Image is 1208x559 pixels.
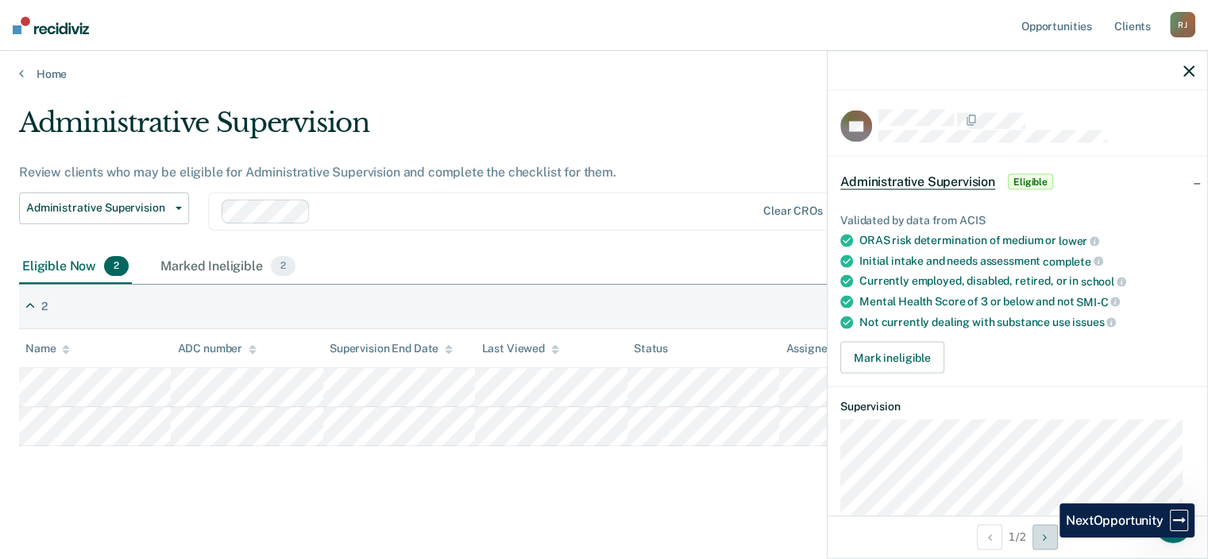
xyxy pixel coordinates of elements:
[1008,174,1053,190] span: Eligible
[481,342,558,355] div: Last Viewed
[828,157,1207,208] div: Administrative SupervisionEligible
[25,342,70,355] div: Name
[634,342,668,355] div: Status
[859,274,1194,289] div: Currently employed, disabled, retired, or in
[271,256,295,277] span: 2
[859,315,1194,329] div: Not currently dealing with substance use
[840,174,995,190] span: Administrative Supervision
[13,17,89,34] img: Recidiviz
[19,165,925,180] div: Review clients who may be eligible for Administrative Supervision and complete the checklist for ...
[177,342,257,355] div: ADC number
[1081,275,1126,288] span: school
[330,342,453,355] div: Supervision End Date
[859,295,1194,309] div: Mental Health Score of 3 or below and not
[41,300,48,313] div: 2
[1059,235,1099,247] span: lower
[859,234,1194,248] div: ORAS risk determination of medium or
[1032,524,1058,549] button: Next Opportunity
[1043,254,1103,267] span: complete
[840,400,1194,413] dt: Supervision
[840,342,944,374] button: Mark ineligible
[859,254,1194,268] div: Initial intake and needs assessment
[157,250,299,285] div: Marked Ineligible
[977,524,1002,549] button: Previous Opportunity
[19,67,1189,81] a: Home
[1072,316,1116,328] span: issues
[1076,295,1120,308] span: SMI-C
[840,214,1194,227] div: Validated by data from ACIS
[763,204,823,218] div: Clear CROs
[104,256,129,277] span: 2
[828,515,1207,557] div: 1 / 2
[19,250,132,285] div: Eligible Now
[19,107,925,152] div: Administrative Supervision
[785,342,860,355] div: Assigned to
[1154,505,1192,543] iframe: Intercom live chat
[26,201,169,215] span: Administrative Supervision
[1170,12,1195,37] div: R J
